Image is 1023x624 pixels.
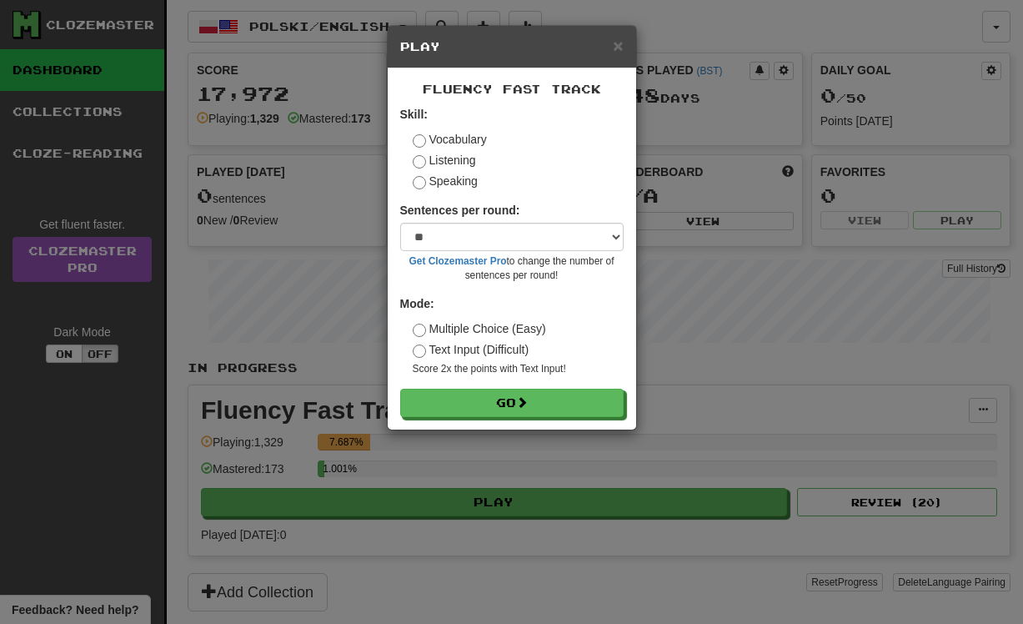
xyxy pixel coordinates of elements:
[413,173,478,189] label: Speaking
[613,36,623,55] span: ×
[413,176,426,189] input: Speaking
[413,345,426,358] input: Text Input (Difficult)
[413,155,426,169] input: Listening
[413,362,624,376] small: Score 2x the points with Text Input !
[400,297,434,310] strong: Mode:
[413,341,529,358] label: Text Input (Difficult)
[400,38,624,55] h5: Play
[400,389,624,417] button: Go
[400,108,428,121] strong: Skill:
[413,152,476,169] label: Listening
[423,82,601,96] span: Fluency Fast Track
[409,255,507,267] a: Get Clozemaster Pro
[613,37,623,54] button: Close
[413,134,426,148] input: Vocabulary
[400,254,624,283] small: to change the number of sentences per round!
[413,324,426,337] input: Multiple Choice (Easy)
[413,320,546,337] label: Multiple Choice (Easy)
[413,131,487,148] label: Vocabulary
[400,202,520,219] label: Sentences per round:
